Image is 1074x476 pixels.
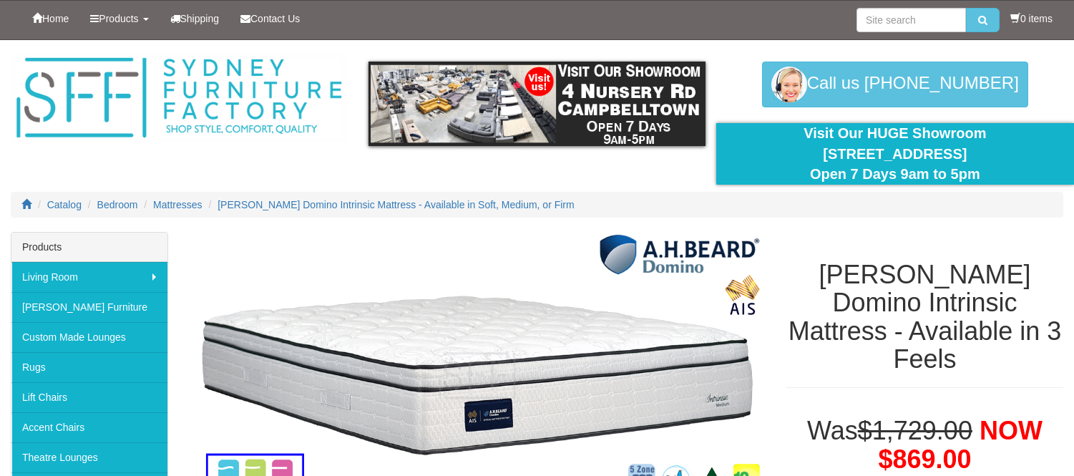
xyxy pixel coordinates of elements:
del: $1,729.00 [858,416,972,445]
a: [PERSON_NAME] Furniture [11,292,167,322]
h1: [PERSON_NAME] Domino Intrinsic Mattress - Available in 3 Feels [786,261,1063,374]
input: Site search [856,8,966,32]
span: NOW $869.00 [878,416,1042,474]
a: Custom Made Lounges [11,322,167,352]
a: Lift Chairs [11,382,167,412]
a: Products [79,1,159,37]
a: [PERSON_NAME] Domino Intrinsic Mattress - Available in Soft, Medium, or Firm [218,199,574,210]
a: Rugs [11,352,167,382]
a: Accent Chairs [11,412,167,442]
a: Home [21,1,79,37]
div: Visit Our HUGE Showroom [STREET_ADDRESS] Open 7 Days 9am to 5pm [727,123,1063,185]
span: Products [99,13,138,24]
span: Contact Us [250,13,300,24]
a: Catalog [47,199,82,210]
a: Contact Us [230,1,311,37]
span: Shipping [180,13,220,24]
a: Mattresses [153,199,202,210]
a: Bedroom [97,199,138,210]
img: showroom.gif [368,62,705,146]
a: Shipping [160,1,230,37]
div: Products [11,233,167,262]
img: Sydney Furniture Factory [11,54,347,142]
a: Theatre Lounges [11,442,167,472]
a: Living Room [11,262,167,292]
li: 0 items [1010,11,1053,26]
span: Home [42,13,69,24]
